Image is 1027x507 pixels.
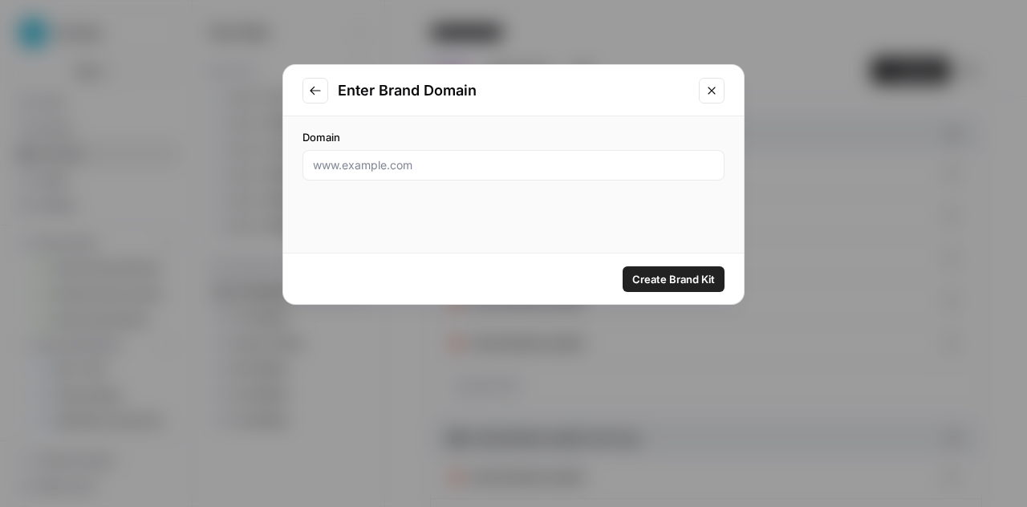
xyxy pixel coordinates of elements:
[632,271,715,287] span: Create Brand Kit
[313,157,714,173] input: www.example.com
[623,266,725,292] button: Create Brand Kit
[302,78,328,103] button: Go to previous step
[338,79,689,102] h2: Enter Brand Domain
[302,129,725,145] label: Domain
[699,78,725,103] button: Close modal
